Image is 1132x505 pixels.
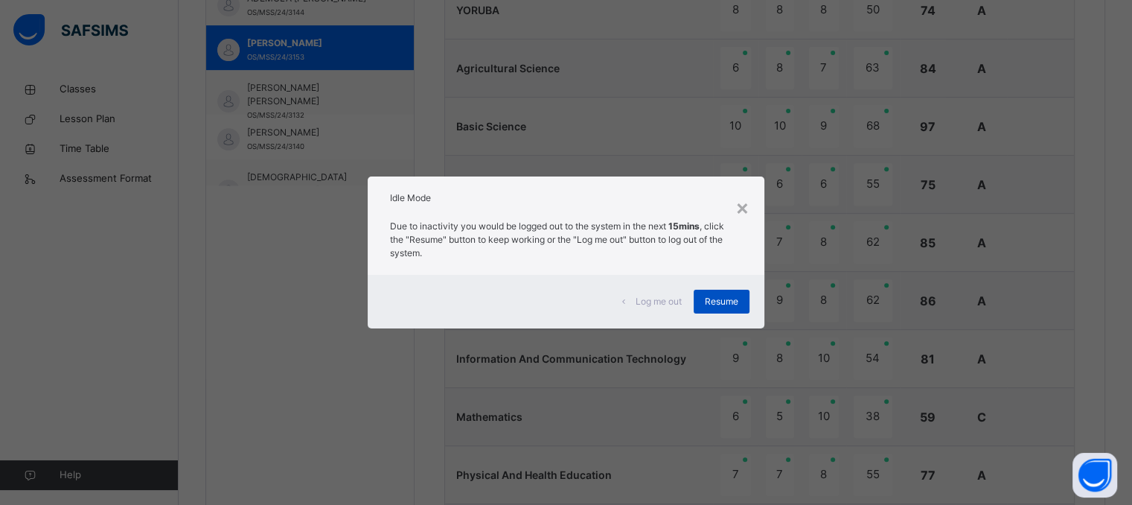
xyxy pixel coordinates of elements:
strong: 15mins [668,220,700,232]
h2: Idle Mode [390,191,741,205]
button: Open asap [1072,453,1117,498]
span: Log me out [636,295,682,308]
div: × [735,191,749,223]
p: Due to inactivity you would be logged out to the system in the next , click the "Resume" button t... [390,220,741,260]
span: Resume [705,295,738,308]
